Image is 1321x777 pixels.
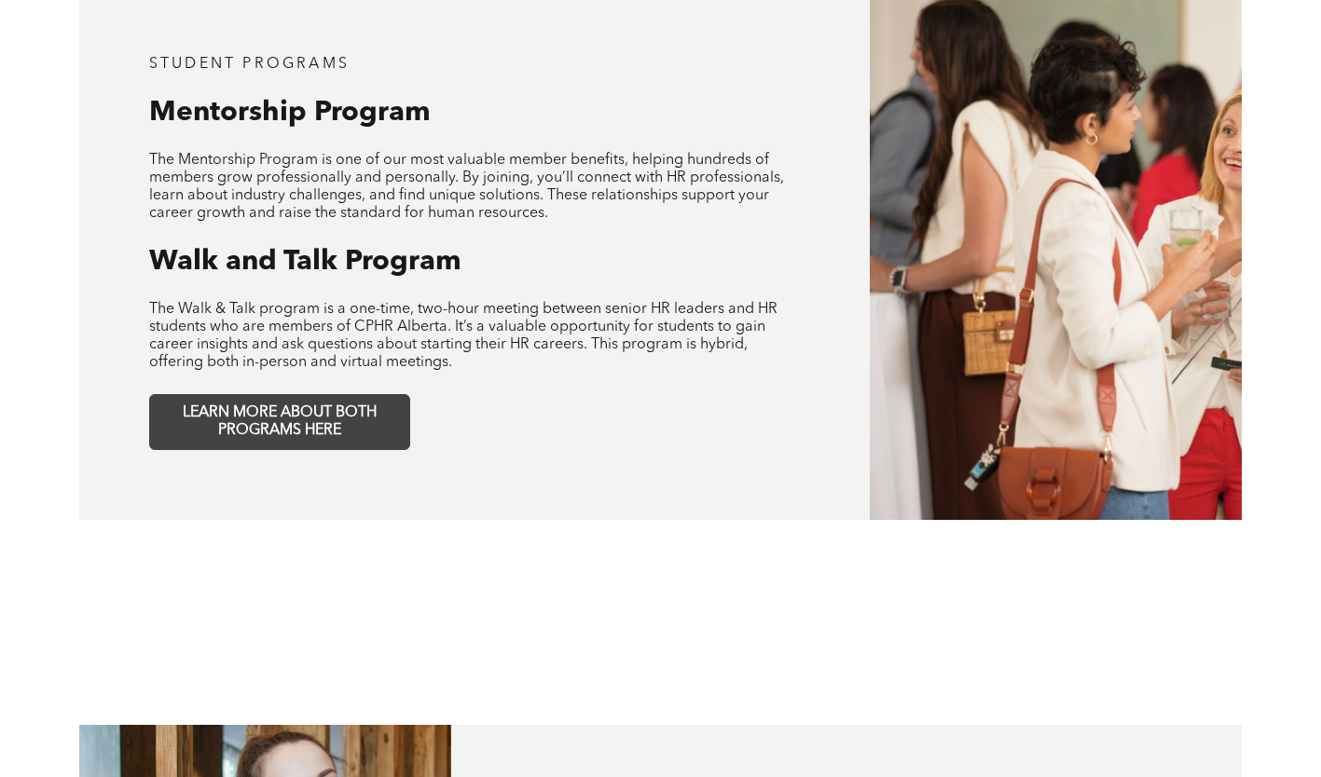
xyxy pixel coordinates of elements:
[149,302,777,370] span: The Walk & Talk program is a one-time, two-hour meeting between senior HR leaders and HR students...
[157,404,403,440] span: LEARN MORE ABOUT BOTH PROGRAMS HERE
[149,57,350,72] span: student programs
[149,96,800,129] h3: Mentorship Program
[149,153,784,221] span: The Mentorship Program is one of our most valuable member benefits, helping hundreds of members g...
[149,394,410,450] a: LEARN MORE ABOUT BOTH PROGRAMS HERE
[149,248,461,276] span: Walk and Talk Program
